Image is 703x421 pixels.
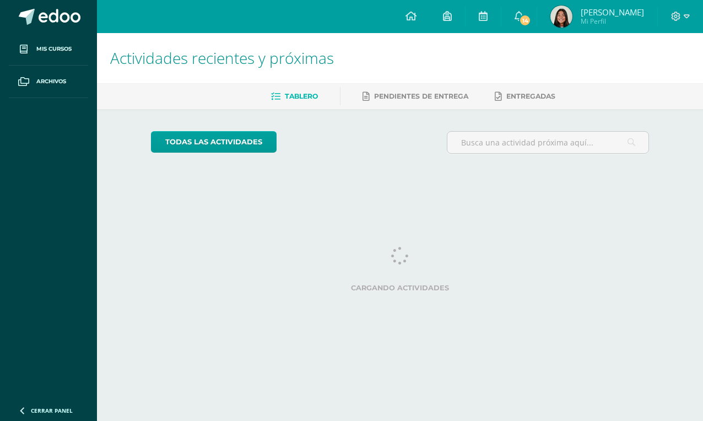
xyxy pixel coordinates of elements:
[110,47,334,68] span: Actividades recientes y próximas
[9,66,88,98] a: Archivos
[151,284,650,292] label: Cargando actividades
[271,88,318,105] a: Tablero
[151,131,277,153] a: todas las Actividades
[285,92,318,100] span: Tablero
[581,7,644,18] span: [PERSON_NAME]
[9,33,88,66] a: Mis cursos
[447,132,649,153] input: Busca una actividad próxima aquí...
[374,92,468,100] span: Pendientes de entrega
[506,92,555,100] span: Entregadas
[581,17,644,26] span: Mi Perfil
[36,45,72,53] span: Mis cursos
[519,14,531,26] span: 14
[363,88,468,105] a: Pendientes de entrega
[550,6,572,28] img: 81f67849df8a724b0181ebd0338a31b1.png
[495,88,555,105] a: Entregadas
[31,407,73,414] span: Cerrar panel
[36,77,66,86] span: Archivos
